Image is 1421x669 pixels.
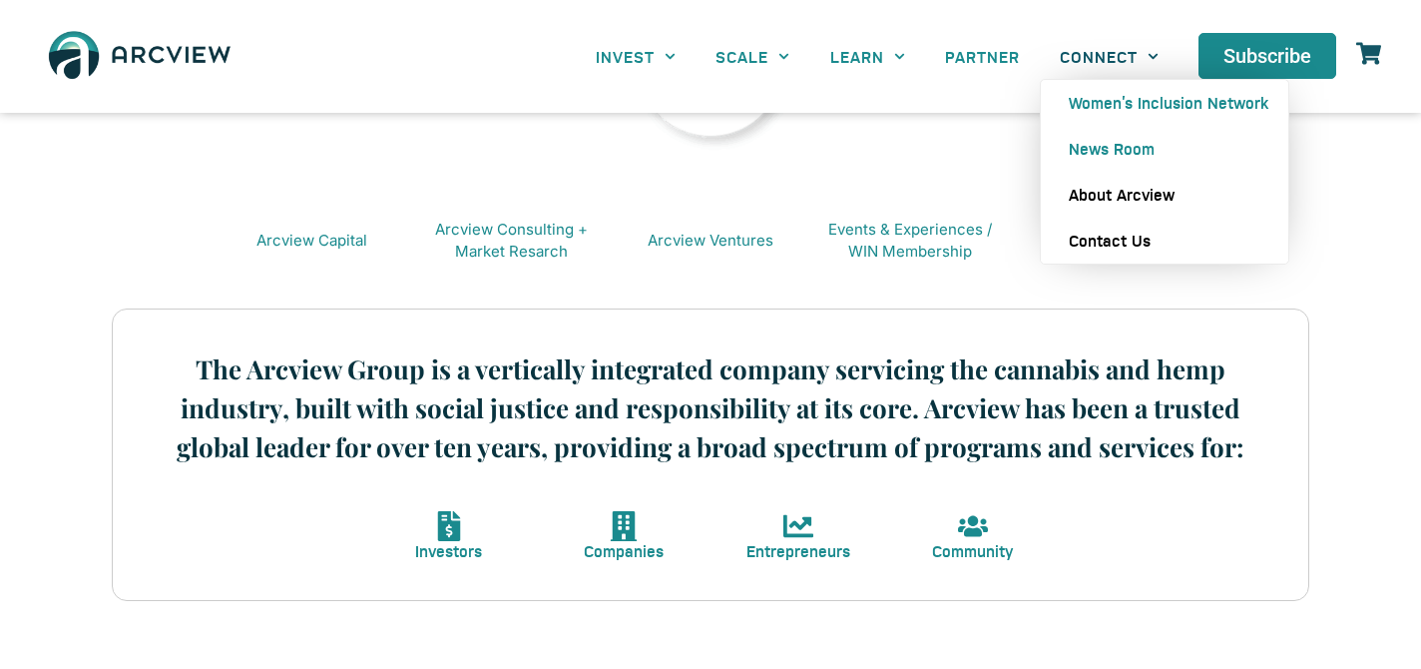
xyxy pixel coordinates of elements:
[828,220,992,262] a: Events & Experiences / WIN Membership
[648,231,773,250] a: Arcview Ventures
[1041,218,1288,264] a: Contact Us
[1041,172,1288,218] a: About Arcview
[153,349,1268,466] p: The Arcview Group is a vertically integrated company servicing the cannabis and hemp industry, bu...
[435,220,588,262] a: Arcview Consulting + Market Resarch
[584,540,664,561] span: Companies
[696,34,809,79] a: SCALE
[1040,34,1179,79] a: CONNECT
[925,34,1040,79] a: PARTNER
[746,540,850,561] span: Entrepreneurs
[415,540,482,561] span: Investors
[932,540,1013,561] span: Community
[810,34,925,79] a: LEARN
[1223,46,1311,66] span: Subscribe
[1041,80,1288,126] a: Women’s Inclusion Network
[1041,126,1288,172] a: News Room
[1198,33,1336,79] a: Subscribe
[40,20,239,93] img: The Arcview Group
[576,34,696,79] a: INVEST
[1040,79,1289,265] ul: CONNECT
[256,231,367,250] a: Arcview Capital
[576,34,1179,79] nav: Menu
